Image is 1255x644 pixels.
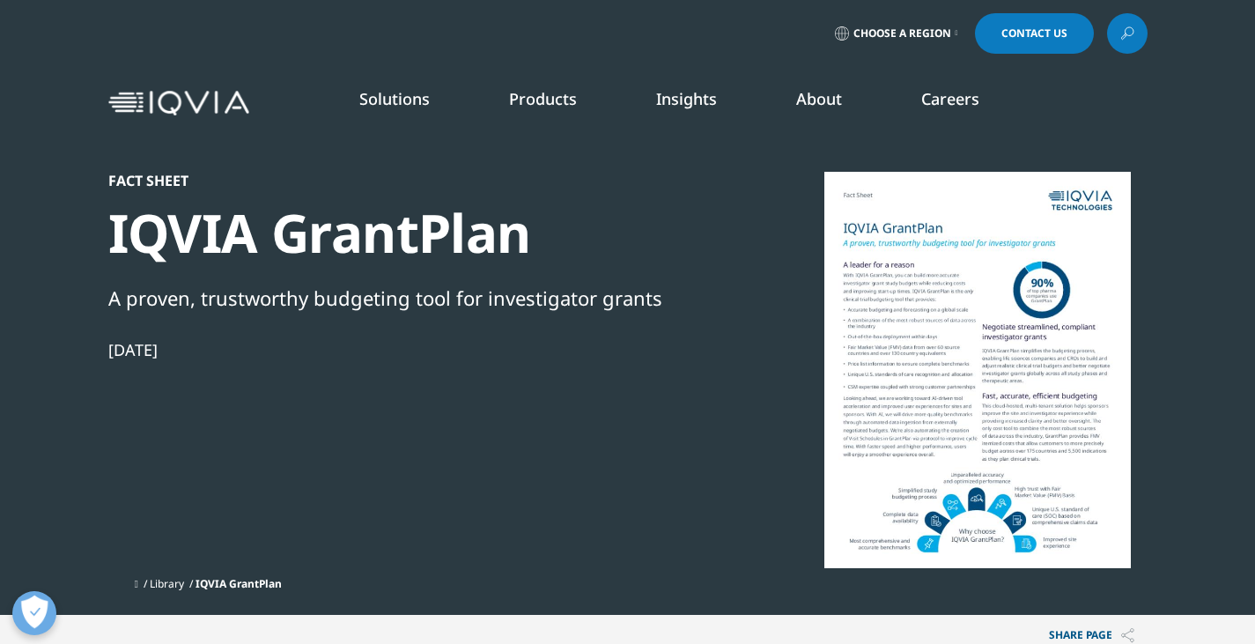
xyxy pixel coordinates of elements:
a: Products [509,88,577,109]
a: Careers [921,88,979,109]
span: Contact Us [1001,28,1067,39]
img: Share PAGE [1121,628,1134,643]
a: Solutions [359,88,430,109]
a: Library [150,576,184,591]
span: IQVIA GrantPlan [196,576,282,591]
img: IQVIA Healthcare Information Technology and Pharma Clinical Research Company [108,91,249,116]
span: Choose a Region [853,26,951,41]
div: IQVIA GrantPlan [108,200,712,266]
button: Open Preferences [12,591,56,635]
div: [DATE] [108,339,712,360]
div: A proven, trustworthy budgeting tool for investigator grants [108,283,712,313]
a: About [796,88,842,109]
a: Insights [656,88,717,109]
div: Fact Sheet [108,172,712,189]
nav: Primary [256,62,1148,144]
a: Contact Us [975,13,1094,54]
